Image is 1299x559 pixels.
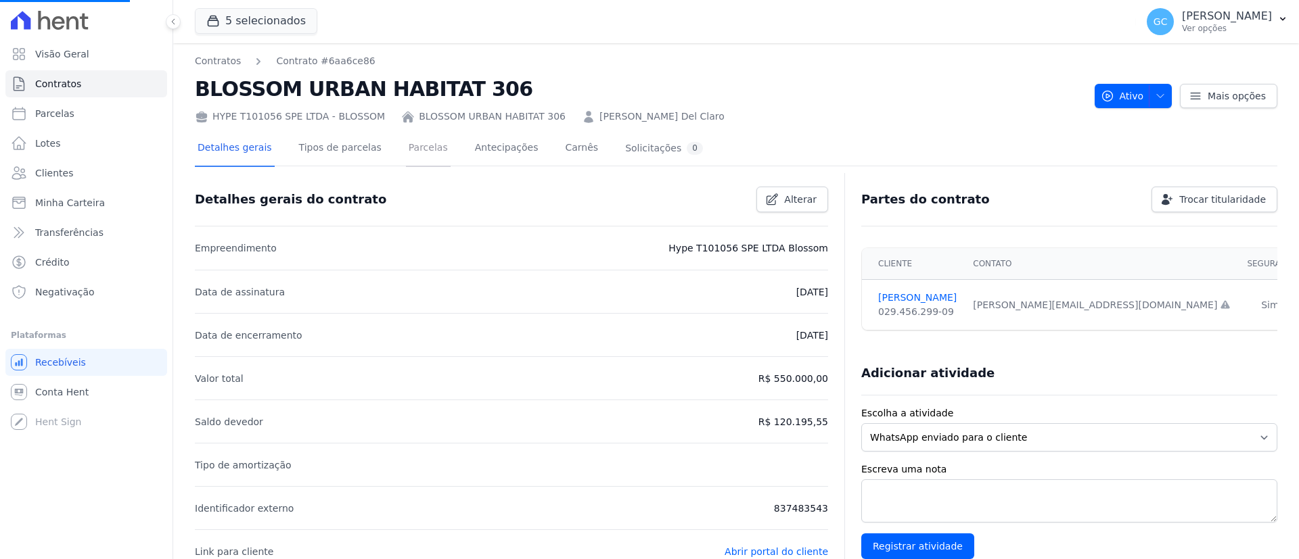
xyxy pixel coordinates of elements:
[35,196,105,210] span: Minha Carteira
[195,191,386,208] h3: Detalhes gerais do contrato
[195,414,263,430] p: Saldo devedor
[5,70,167,97] a: Contratos
[796,327,828,343] p: [DATE]
[862,248,965,280] th: Cliente
[796,284,828,300] p: [DATE]
[5,249,167,276] a: Crédito
[195,500,294,516] p: Identificador externo
[861,462,1277,477] label: Escreva uma nota
[878,291,957,305] a: [PERSON_NAME]
[5,189,167,216] a: Minha Carteira
[1154,17,1168,26] span: GC
[5,160,167,187] a: Clientes
[5,278,167,306] a: Negativação
[861,533,974,559] input: Registrar atividade
[11,327,162,343] div: Plataformas
[35,77,81,91] span: Contratos
[625,142,703,155] div: Solicitações
[5,219,167,246] a: Transferências
[687,142,703,155] div: 0
[35,166,73,180] span: Clientes
[1095,84,1172,108] button: Ativo
[35,385,89,399] span: Conta Hent
[1180,84,1277,108] a: Mais opções
[419,110,566,124] a: BLOSSOM URBAN HABITAT 306
[195,54,241,68] a: Contratos
[784,193,817,206] span: Alterar
[1182,23,1272,34] p: Ver opções
[5,41,167,68] a: Visão Geral
[35,285,95,299] span: Negativação
[406,131,451,167] a: Parcelas
[195,8,317,34] button: 5 selecionados
[1179,193,1266,206] span: Trocar titularidade
[195,131,275,167] a: Detalhes gerais
[774,500,828,516] p: 837483543
[5,379,167,406] a: Conta Hent
[878,305,957,319] div: 029.456.299-09
[195,284,285,300] p: Data de assinatura
[5,349,167,376] a: Recebíveis
[472,131,541,167] a: Antecipações
[1182,9,1272,23] p: [PERSON_NAME]
[276,54,375,68] a: Contrato #6aa6ce86
[5,130,167,157] a: Lotes
[725,546,828,557] a: Abrir portal do cliente
[195,110,385,124] div: HYPE T101056 SPE LTDA - BLOSSOM
[965,248,1239,280] th: Contato
[35,226,104,239] span: Transferências
[599,110,725,124] a: [PERSON_NAME] Del Claro
[195,370,244,387] p: Valor total
[1101,84,1144,108] span: Ativo
[1136,3,1299,41] button: GC [PERSON_NAME] Ver opções
[35,137,61,150] span: Lotes
[195,54,1084,68] nav: Breadcrumb
[35,356,86,369] span: Recebíveis
[1152,187,1277,212] a: Trocar titularidade
[195,240,277,256] p: Empreendimento
[195,327,302,343] p: Data de encerramento
[35,256,70,269] span: Crédito
[861,406,1277,420] label: Escolha a atividade
[668,240,828,256] p: Hype T101056 SPE LTDA Blossom
[758,370,828,387] p: R$ 550.000,00
[195,457,292,473] p: Tipo de amortização
[35,107,74,120] span: Parcelas
[5,100,167,127] a: Parcelas
[195,74,1084,104] h2: BLOSSOM URBAN HABITAT 306
[562,131,601,167] a: Carnês
[35,47,89,61] span: Visão Geral
[756,187,828,212] a: Alterar
[1208,89,1266,103] span: Mais opções
[622,131,706,167] a: Solicitações0
[973,298,1231,312] div: [PERSON_NAME][EMAIL_ADDRESS][DOMAIN_NAME]
[296,131,384,167] a: Tipos de parcelas
[195,54,375,68] nav: Breadcrumb
[861,191,990,208] h3: Partes do contrato
[758,414,828,430] p: R$ 120.195,55
[861,365,995,381] h3: Adicionar atividade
